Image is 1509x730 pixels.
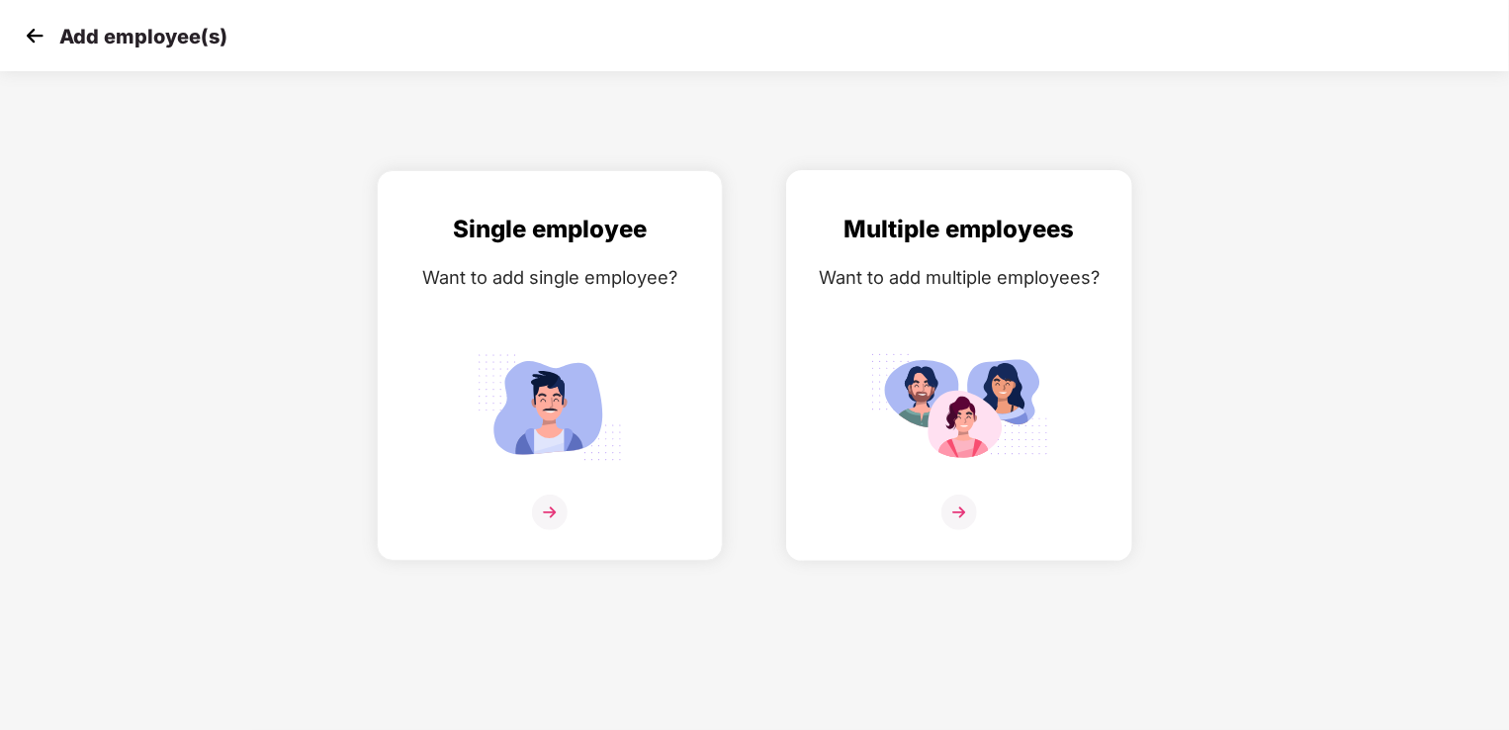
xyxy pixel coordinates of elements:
img: svg+xml;base64,PHN2ZyB4bWxucz0iaHR0cDovL3d3dy53My5vcmcvMjAwMC9zdmciIHdpZHRoPSIzNiIgaGVpZ2h0PSIzNi... [532,495,568,530]
div: Single employee [398,211,702,248]
div: Want to add multiple employees? [807,263,1111,292]
img: svg+xml;base64,PHN2ZyB4bWxucz0iaHR0cDovL3d3dy53My5vcmcvMjAwMC9zdmciIGlkPSJNdWx0aXBsZV9lbXBsb3llZS... [870,345,1048,469]
p: Add employee(s) [59,25,227,48]
img: svg+xml;base64,PHN2ZyB4bWxucz0iaHR0cDovL3d3dy53My5vcmcvMjAwMC9zdmciIHdpZHRoPSIzNiIgaGVpZ2h0PSIzNi... [941,495,977,530]
div: Multiple employees [807,211,1111,248]
img: svg+xml;base64,PHN2ZyB4bWxucz0iaHR0cDovL3d3dy53My5vcmcvMjAwMC9zdmciIHdpZHRoPSIzMCIgaGVpZ2h0PSIzMC... [20,21,49,50]
img: svg+xml;base64,PHN2ZyB4bWxucz0iaHR0cDovL3d3dy53My5vcmcvMjAwMC9zdmciIGlkPSJTaW5nbGVfZW1wbG95ZWUiIH... [461,345,639,469]
div: Want to add single employee? [398,263,702,292]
